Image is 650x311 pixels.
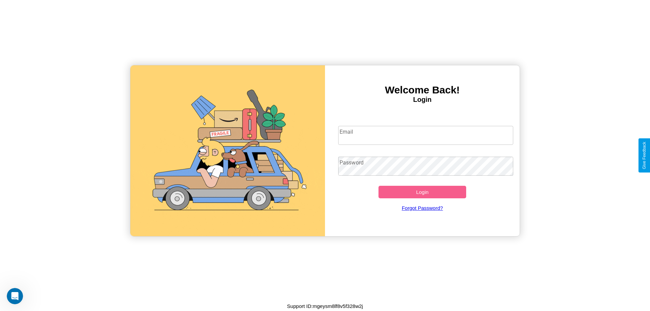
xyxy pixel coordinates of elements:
[7,288,23,304] iframe: Intercom live chat
[130,65,325,236] img: gif
[325,84,520,96] h3: Welcome Back!
[642,142,647,169] div: Give Feedback
[287,302,363,311] p: Support ID: mgeysm8lf8v5f328w2j
[335,198,510,218] a: Forgot Password?
[325,96,520,104] h4: Login
[378,186,466,198] button: Login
